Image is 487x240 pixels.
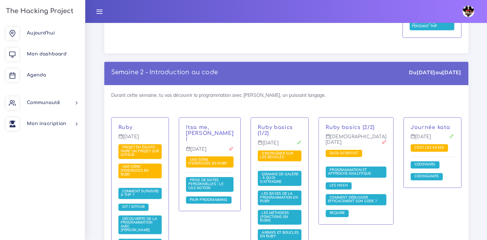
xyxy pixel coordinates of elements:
[121,145,159,158] a: Projet en équipe : faire un projet sur Github
[326,134,386,150] p: [DEMOGRAPHIC_DATA][DATE]
[412,12,449,29] span: Plein de semaines de code : qu'est-ce qui t'attend pendant THP
[462,6,474,17] img: avatar
[27,31,55,36] span: Aujourd'hui
[442,69,461,76] strong: [DATE]
[416,69,436,76] strong: [DATE]
[260,230,299,239] a: Arrays et boucles en Ruby
[121,164,149,177] span: Une série d'exercices en Ruby
[188,158,229,166] span: Une série d'exercices en Ruby
[260,191,298,204] span: Les bases de la programmation en Ruby
[121,205,147,209] span: Git / Github
[328,168,373,176] span: Programmation et approche analytique
[27,121,66,126] span: Mon inscription
[260,152,293,160] a: S'entraîner sur les boucles
[411,134,454,145] p: [DATE]
[186,125,233,143] a: Itsa me, [PERSON_NAME] !
[111,69,218,76] a: Semaine 2 - Introduction au code
[27,73,46,78] span: Agenda
[413,162,437,167] span: Codewars
[121,205,147,209] a: Git / Github
[260,211,289,223] span: Les méthodes (fonctions en Ruby)
[121,217,157,233] a: Découverte de la programmation avec [PERSON_NAME]
[260,172,298,184] a: Semaine de galère : à quoi s'attendre
[409,69,461,76] div: Du au
[188,158,229,166] a: Une série d'exercices en Ruby
[328,151,360,156] span: Data scientist
[260,211,289,223] a: Les méthodes (fonctions en Ruby)
[260,192,298,204] a: Les bases de la programmation en Ruby
[326,125,386,131] p: Ruby basics (2/2)
[121,189,159,198] a: Comment survivre à THP ?
[188,178,223,190] a: Prise de notes personnelles : le cas Notion
[188,198,229,203] a: Pair-Programming
[413,174,440,179] span: Codingames
[27,52,67,57] span: Mon dashboard
[186,147,233,157] p: [DATE]
[258,141,301,151] p: [DATE]
[328,211,346,215] span: Require
[4,8,73,15] h3: The Hacking Project
[118,134,162,145] p: [DATE]
[411,125,454,131] p: Journée kata
[328,195,378,204] span: Comment débugger efficacement son code ?
[328,183,349,188] span: Les Hash
[27,100,60,105] span: Communauté
[121,189,159,198] span: Comment survivre à THP ?
[121,165,149,177] a: Une série d'exercices en Ruby
[413,145,446,150] span: C'est les katas
[188,198,229,202] span: Pair-Programming
[118,125,132,131] a: Ruby
[258,125,293,137] a: Ruby basics (1/2)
